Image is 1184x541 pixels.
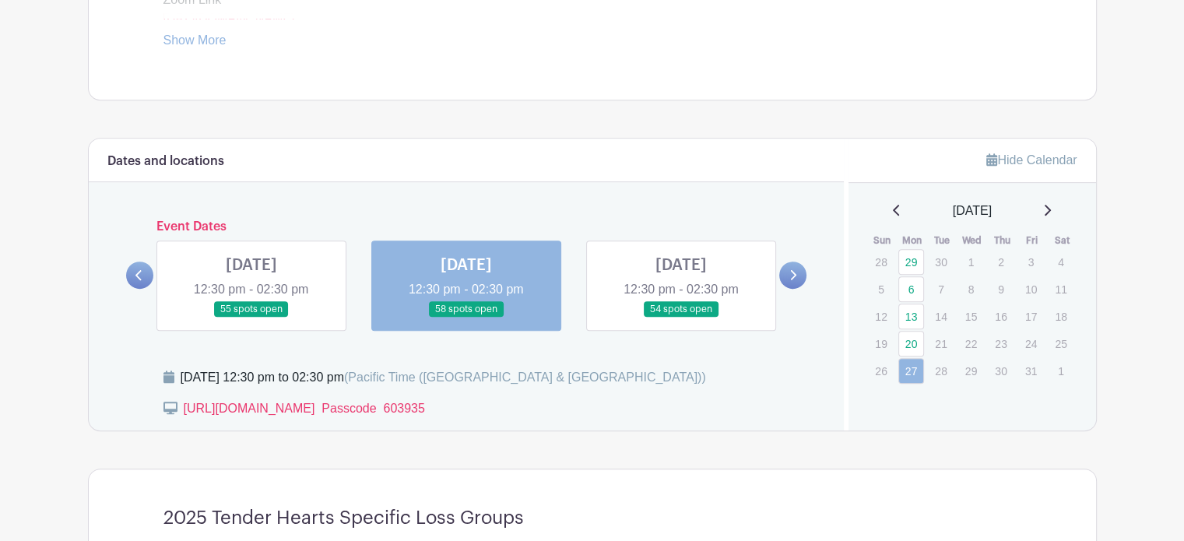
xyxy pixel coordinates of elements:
th: Tue [927,233,957,248]
p: 14 [928,304,954,328]
p: 30 [928,250,954,274]
p: 10 [1018,277,1044,301]
p: 8 [958,277,984,301]
p: 24 [1018,332,1044,356]
p: 21 [928,332,954,356]
p: 11 [1048,277,1073,301]
p: 1 [958,250,984,274]
p: 26 [868,359,894,383]
th: Fri [1017,233,1048,248]
p: 28 [928,359,954,383]
th: Thu [987,233,1017,248]
p: 19 [868,332,894,356]
a: Show More [163,33,227,53]
p: 3 [1018,250,1044,274]
a: 20 [898,331,924,357]
p: 18 [1048,304,1073,328]
div: [DATE] 12:30 pm to 02:30 pm [181,368,706,387]
span: [DATE] [953,202,992,220]
span: (Pacific Time ([GEOGRAPHIC_DATA] & [GEOGRAPHIC_DATA])) [344,371,706,384]
a: Hide Calendar [986,153,1077,167]
p: 9 [988,277,1014,301]
p: 22 [958,332,984,356]
p: 30 [988,359,1014,383]
p: 16 [988,304,1014,328]
a: 6 [898,276,924,302]
p: 12 [868,304,894,328]
p: 29 [958,359,984,383]
p: 5 [868,277,894,301]
a: 27 [898,358,924,384]
p: 1 [1048,359,1073,383]
h4: 2025 Tender Hearts Specific Loss Groups [163,507,524,529]
a: [URL][DOMAIN_NAME] [163,12,295,25]
a: 29 [898,249,924,275]
p: 17 [1018,304,1044,328]
p: 31 [1018,359,1044,383]
a: [URL][DOMAIN_NAME] Passcode 603935 [184,402,425,415]
th: Sun [867,233,898,248]
p: 2 [988,250,1014,274]
a: 13 [898,304,924,329]
p: 7 [928,277,954,301]
p: 4 [1048,250,1073,274]
p: 15 [958,304,984,328]
th: Wed [957,233,988,248]
th: Sat [1047,233,1077,248]
p: 23 [988,332,1014,356]
p: 25 [1048,332,1073,356]
p: 28 [868,250,894,274]
h6: Dates and locations [107,154,224,169]
h6: Event Dates [153,220,780,234]
th: Mon [898,233,928,248]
